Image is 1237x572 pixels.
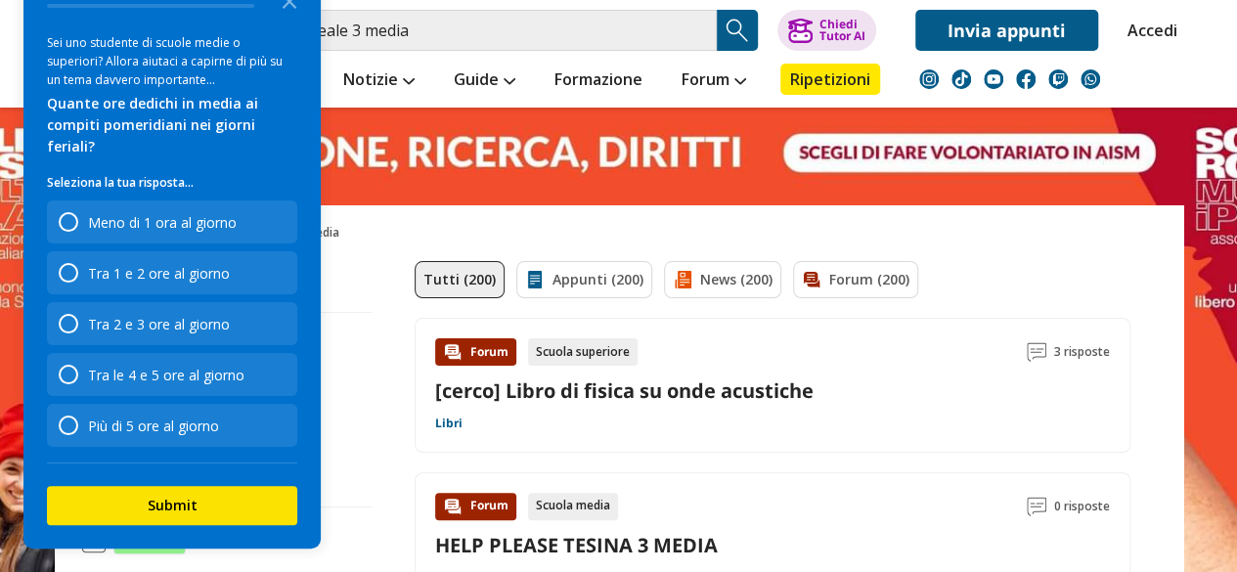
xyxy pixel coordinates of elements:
div: Tra 1 e 2 ore al giorno [47,251,297,294]
img: facebook [1016,69,1036,89]
a: HELP PLEASE TESINA 3 MEDIA [435,532,718,558]
img: Forum contenuto [443,342,463,362]
a: Ripetizioni [780,64,880,95]
div: Forum [435,493,516,520]
button: ChiediTutor AI [777,10,876,51]
span: 0 risposte [1054,493,1110,520]
a: Forum (200) [793,261,918,298]
a: Accedi [1127,10,1169,51]
img: Commenti lettura [1027,497,1046,516]
a: Libri [435,416,463,431]
button: Search Button [717,10,758,51]
div: Più di 5 ore al giorno [88,417,219,435]
a: Invia appunti [915,10,1098,51]
div: Quante ore dedichi in media ai compiti pomeridiani nei giorni feriali? [47,93,297,157]
div: Chiedi Tutor AI [818,19,864,42]
a: Appunti (200) [516,261,652,298]
img: Forum filtro contenuto [802,270,821,289]
span: 3 risposte [1054,338,1110,366]
img: WhatsApp [1081,69,1100,89]
img: tiktok [951,69,971,89]
div: Scuola media [528,493,618,520]
div: Meno di 1 ora al giorno [88,213,237,232]
div: Sei uno studente di scuole medie o superiori? Allora aiutaci a capirne di più su un tema davvero ... [47,33,297,89]
img: instagram [919,69,939,89]
div: Meno di 1 ora al giorno [47,200,297,243]
img: Cerca appunti, riassunti o versioni [723,16,752,45]
img: twitch [1048,69,1068,89]
div: Tra le 4 e 5 ore al giorno [47,353,297,396]
div: Forum [435,338,516,366]
button: Submit [47,486,297,525]
div: Scuola superiore [528,338,638,366]
a: Tutti (200) [415,261,505,298]
a: Forum [677,64,751,99]
a: Notizie [338,64,420,99]
div: Più di 5 ore al giorno [47,404,297,447]
img: Commenti lettura [1027,342,1046,362]
div: Tra 2 e 3 ore al giorno [88,315,230,333]
a: Formazione [550,64,647,99]
img: News filtro contenuto [673,270,692,289]
a: News (200) [664,261,781,298]
div: Tra le 4 e 5 ore al giorno [88,366,244,384]
p: Seleziona la tua risposta... [47,173,297,193]
img: Appunti filtro contenuto [525,270,545,289]
img: Forum contenuto [443,497,463,516]
a: [cerco] Libro di fisica su onde acustiche [435,377,814,404]
input: Cerca appunti, riassunti o versioni [226,10,717,51]
img: youtube [984,69,1003,89]
a: Guide [449,64,520,99]
div: Tra 1 e 2 ore al giorno [88,264,230,283]
div: Tra 2 e 3 ore al giorno [47,302,297,345]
